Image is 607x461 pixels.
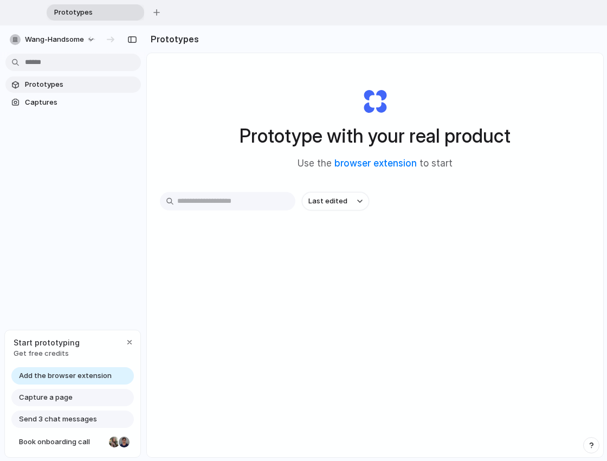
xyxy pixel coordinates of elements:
button: Last edited [302,192,369,210]
h2: Prototypes [146,33,199,46]
span: Start prototyping [14,337,80,348]
a: browser extension [334,158,417,169]
span: Prototypes [25,79,137,90]
span: Capture a page [19,392,73,403]
div: Christian Iacullo [118,436,131,449]
span: Book onboarding call [19,437,105,447]
span: Last edited [308,196,347,207]
h1: Prototype with your real product [240,121,511,150]
div: Nicole Kubica [108,436,121,449]
a: Prototypes [5,76,141,93]
span: wang-handsome [25,34,84,45]
span: Prototypes [50,7,127,18]
a: Book onboarding call [11,433,134,451]
a: Captures [5,94,141,111]
span: Add the browser extension [19,370,112,381]
span: Captures [25,97,137,108]
button: wang-handsome [5,31,101,48]
span: Send 3 chat messages [19,414,97,425]
span: Use the to start [298,157,453,171]
div: Prototypes [47,4,144,21]
a: Add the browser extension [11,367,134,385]
span: Get free credits [14,348,80,359]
